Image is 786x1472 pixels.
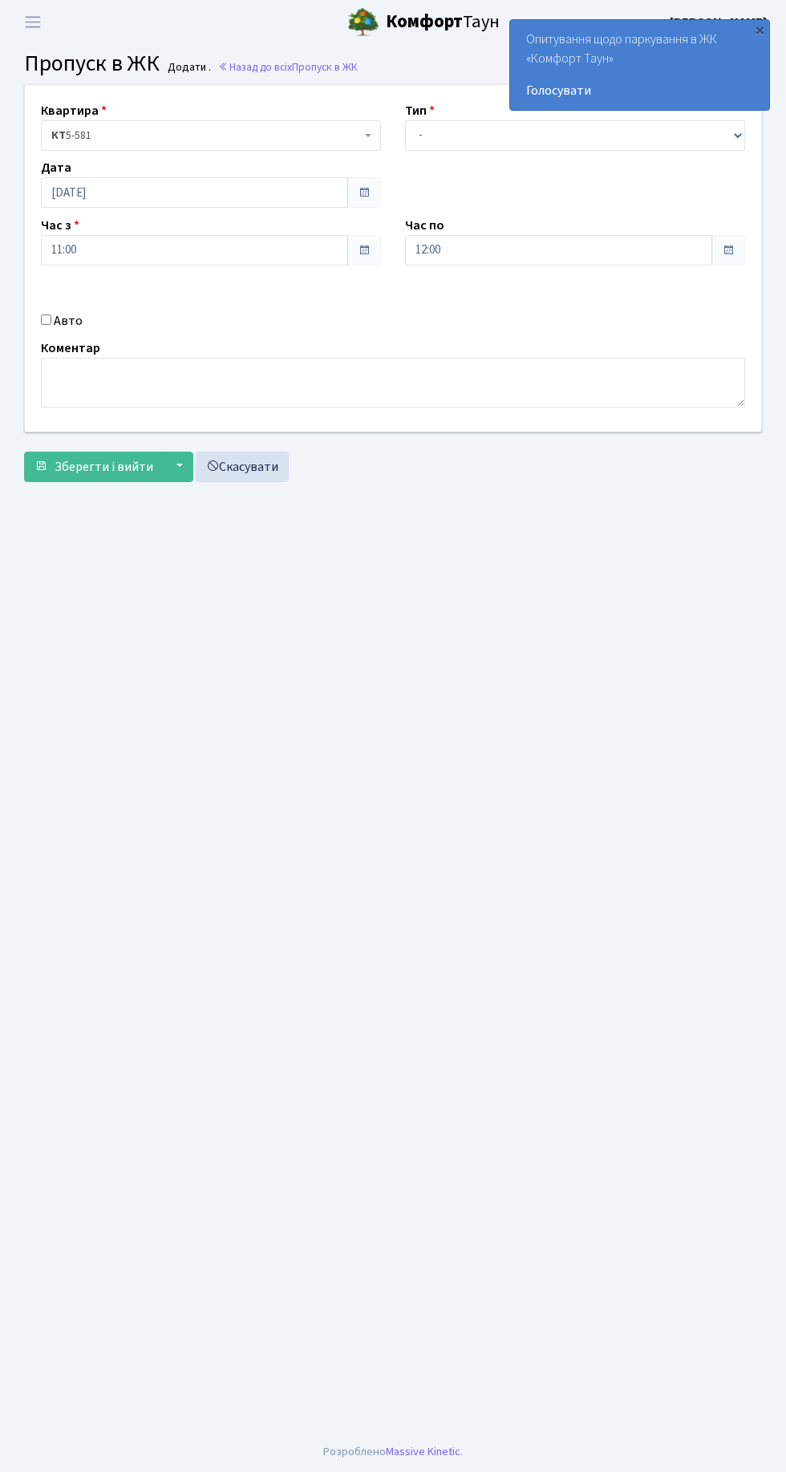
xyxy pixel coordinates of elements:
[41,339,100,358] label: Коментар
[510,20,769,110] div: Опитування щодо паркування в ЖК «Комфорт Таун»
[347,6,379,39] img: logo.png
[196,452,289,482] a: Скасувати
[752,22,768,38] div: ×
[386,9,500,36] span: Таун
[323,1443,463,1461] div: Розроблено .
[405,101,435,120] label: Тип
[51,128,66,144] b: КТ
[41,120,381,151] span: <b>КТ</b>&nbsp;&nbsp;&nbsp;&nbsp;5-581
[670,13,767,32] a: [PERSON_NAME]
[13,9,53,35] button: Переключити навігацію
[405,216,444,235] label: Час по
[292,59,358,75] span: Пропуск в ЖК
[24,452,164,482] button: Зберегти і вийти
[54,311,83,330] label: Авто
[41,216,79,235] label: Час з
[51,128,361,144] span: <b>КТ</b>&nbsp;&nbsp;&nbsp;&nbsp;5-581
[670,14,767,31] b: [PERSON_NAME]
[218,59,358,75] a: Назад до всіхПропуск в ЖК
[526,81,753,100] a: Голосувати
[41,158,71,177] label: Дата
[55,458,153,476] span: Зберегти і вийти
[24,47,160,79] span: Пропуск в ЖК
[41,101,107,120] label: Квартира
[386,1443,460,1460] a: Massive Kinetic
[164,61,211,75] small: Додати .
[386,9,463,34] b: Комфорт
